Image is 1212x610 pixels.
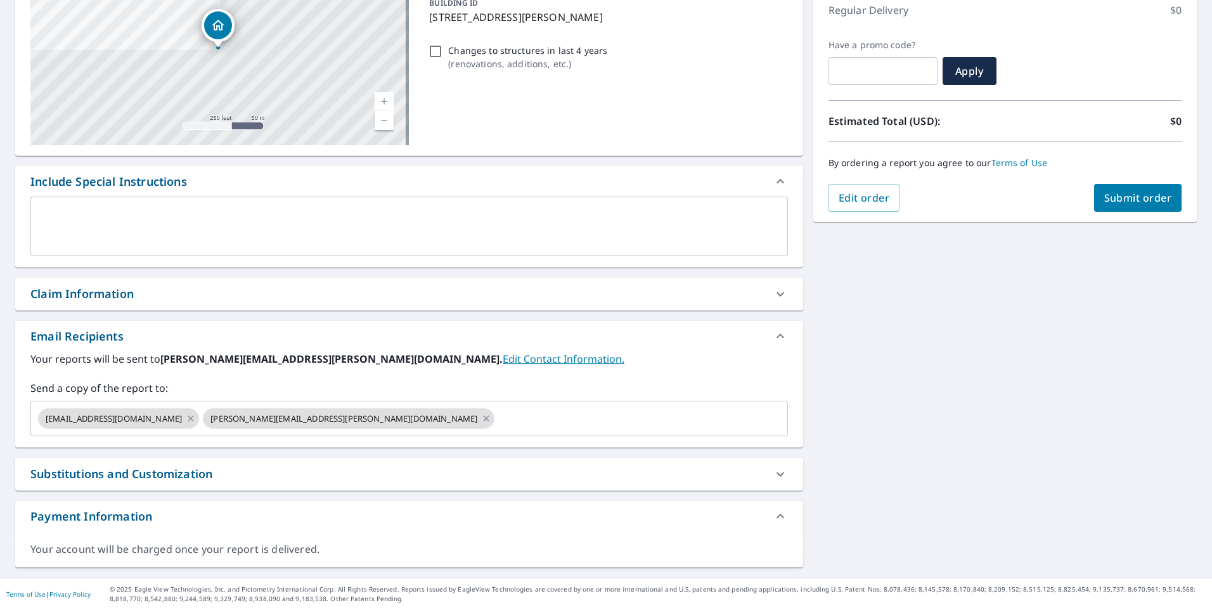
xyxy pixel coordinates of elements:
[503,352,624,366] a: EditContactInfo
[6,590,91,598] p: |
[30,351,788,367] label: Your reports will be sent to
[448,57,607,70] p: ( renovations, additions, etc. )
[30,380,788,396] label: Send a copy of the report to:
[375,92,394,111] a: Current Level 17, Zoom In
[953,64,986,78] span: Apply
[38,408,199,429] div: [EMAIL_ADDRESS][DOMAIN_NAME]
[110,585,1206,604] p: © 2025 Eagle View Technologies, Inc. and Pictometry International Corp. All Rights Reserved. Repo...
[30,508,152,525] div: Payment Information
[375,111,394,130] a: Current Level 17, Zoom Out
[1170,114,1182,129] p: $0
[1170,3,1182,18] p: $0
[30,542,788,557] div: Your account will be charged once your report is delivered.
[30,328,124,345] div: Email Recipients
[203,413,485,425] span: [PERSON_NAME][EMAIL_ADDRESS][PERSON_NAME][DOMAIN_NAME]
[448,44,607,57] p: Changes to structures in last 4 years
[15,278,803,310] div: Claim Information
[49,590,91,599] a: Privacy Policy
[6,590,46,599] a: Terms of Use
[1104,191,1172,205] span: Submit order
[15,321,803,351] div: Email Recipients
[160,352,503,366] b: [PERSON_NAME][EMAIL_ADDRESS][PERSON_NAME][DOMAIN_NAME].
[15,501,803,531] div: Payment Information
[38,413,190,425] span: [EMAIL_ADDRESS][DOMAIN_NAME]
[1094,184,1182,212] button: Submit order
[30,173,187,190] div: Include Special Instructions
[15,166,803,197] div: Include Special Instructions
[30,465,212,483] div: Substitutions and Customization
[828,3,908,18] p: Regular Delivery
[828,114,1005,129] p: Estimated Total (USD):
[839,191,890,205] span: Edit order
[429,10,782,25] p: [STREET_ADDRESS][PERSON_NAME]
[828,184,900,212] button: Edit order
[202,9,235,48] div: Dropped pin, building 1, Residential property, 180 Jacob Ct Fayetteville, GA 30214
[15,458,803,490] div: Substitutions and Customization
[828,157,1182,169] p: By ordering a report you agree to our
[991,157,1048,169] a: Terms of Use
[203,408,494,429] div: [PERSON_NAME][EMAIL_ADDRESS][PERSON_NAME][DOMAIN_NAME]
[943,57,996,85] button: Apply
[828,39,938,51] label: Have a promo code?
[30,285,134,302] div: Claim Information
